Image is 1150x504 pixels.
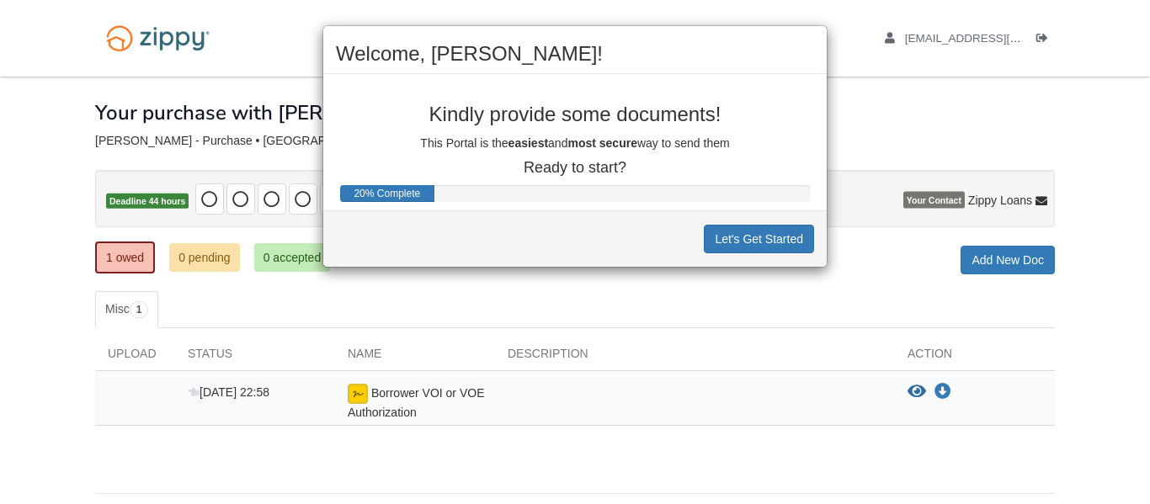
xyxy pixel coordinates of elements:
b: most secure [567,136,636,150]
p: Kindly provide some documents! [336,103,814,125]
b: easiest [508,136,548,150]
h2: Welcome, [PERSON_NAME]! [336,43,814,65]
p: Ready to start? [336,160,814,177]
p: This Portal is the and way to send them [336,135,814,151]
div: Progress Bar [340,185,434,202]
button: Let's Get Started [704,225,814,253]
